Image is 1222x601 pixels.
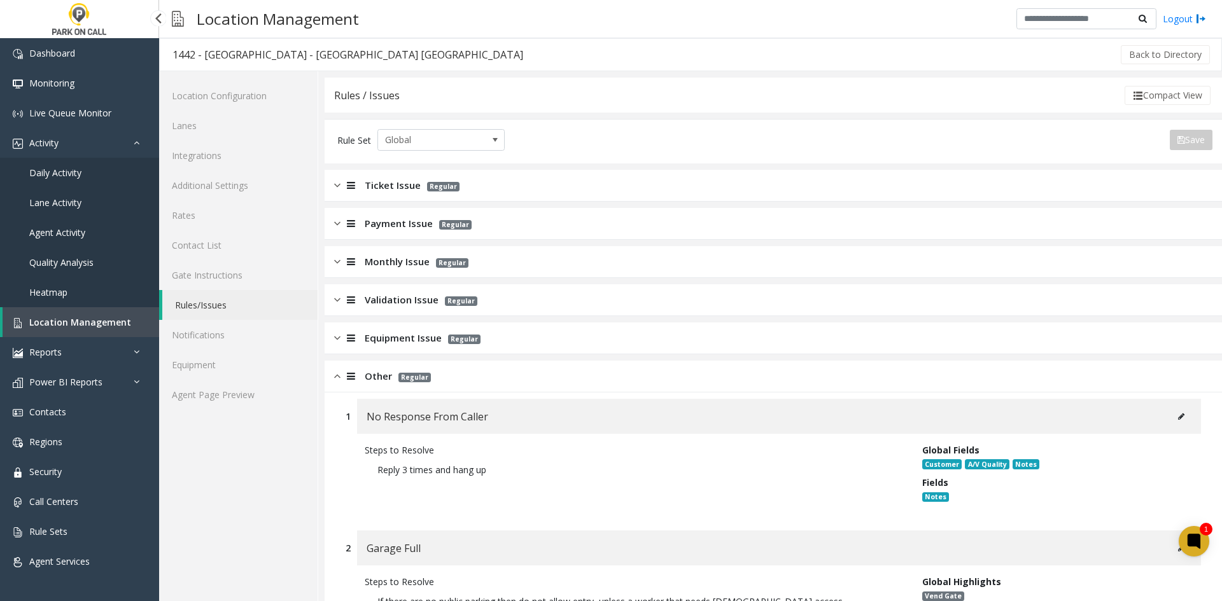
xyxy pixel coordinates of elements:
a: Rates [159,200,318,230]
span: Validation Issue [365,293,439,307]
span: Live Queue Monitor [29,107,111,119]
span: Notes [1013,459,1039,469]
span: Regular [436,258,468,268]
span: Monthly Issue [365,254,430,269]
div: 2 [346,541,351,555]
div: Rule Set [337,129,371,151]
span: Location Management [29,316,131,328]
a: Contact List [159,230,318,260]
span: Dashboard [29,47,75,59]
a: Gate Instructions [159,260,318,290]
span: Call Centers [29,495,78,508]
a: Location Management [3,307,159,337]
img: closed [334,178,341,193]
span: Garage Full [367,540,421,556]
span: Global Fields [922,444,980,456]
button: Save [1170,130,1212,150]
span: A/V Quality [965,459,1009,469]
span: Daily Activity [29,167,81,179]
div: 1 [1200,523,1212,535]
span: Regular [398,373,431,382]
span: Reports [29,346,62,358]
button: Compact View [1125,86,1211,105]
img: 'icon' [13,527,23,537]
button: Back to Directory [1121,45,1210,64]
span: Activity [29,137,59,149]
span: Lane Activity [29,197,81,209]
span: Fields [922,476,948,488]
img: 'icon' [13,348,23,358]
span: Equipment Issue [365,331,442,345]
span: Notes [922,492,949,502]
span: Quality Analysis [29,256,94,268]
h3: Location Management [190,3,365,34]
img: closed [334,331,341,345]
a: Integrations [159,141,318,170]
img: closed [334,293,341,307]
span: Regular [439,220,472,230]
span: Regular [445,296,477,306]
span: Regions [29,436,62,448]
span: Heatmap [29,286,67,298]
div: 1 [346,410,351,423]
span: Power BI Reports [29,376,102,388]
span: Regular [448,335,481,344]
div: Steps to Resolve [365,443,903,457]
img: 'icon' [13,139,23,149]
img: closed [334,216,341,231]
span: Contacts [29,406,66,418]
a: Lanes [159,111,318,141]
span: Global Highlights [922,576,1001,588]
a: Agent Page Preview [159,380,318,410]
span: Regular [427,182,460,191]
span: Monitoring [29,77,74,89]
span: Other [365,369,392,383]
img: 'icon' [13,408,23,418]
img: closed [334,254,341,269]
img: logout [1196,12,1206,25]
img: pageIcon [172,3,184,34]
div: Steps to Resolve [365,575,903,588]
div: Rules / Issues [334,87,400,104]
a: Equipment [159,350,318,380]
img: 'icon' [13,318,23,328]
span: Ticket Issue [365,178,421,193]
img: 'icon' [13,557,23,567]
img: 'icon' [13,438,23,448]
a: Additional Settings [159,170,318,200]
span: Agent Services [29,555,90,567]
img: 'icon' [13,109,23,119]
span: No Response From Caller [367,408,488,425]
span: Security [29,466,62,478]
span: Payment Issue [365,216,433,231]
a: Location Configuration [159,81,318,111]
p: Reply 3 times and hang up [365,457,903,483]
img: 'icon' [13,79,23,89]
span: Global [378,130,479,150]
span: Customer [922,459,962,469]
img: 'icon' [13,467,23,478]
span: Agent Activity [29,226,85,238]
span: Rule Sets [29,525,67,537]
div: 1442 - [GEOGRAPHIC_DATA] - [GEOGRAPHIC_DATA] [GEOGRAPHIC_DATA] [172,46,523,63]
img: 'icon' [13,378,23,388]
img: opened [334,369,341,383]
a: Notifications [159,320,318,350]
a: Logout [1163,12,1206,25]
img: 'icon' [13,497,23,508]
img: 'icon' [13,49,23,59]
a: Rules/Issues [162,290,318,320]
